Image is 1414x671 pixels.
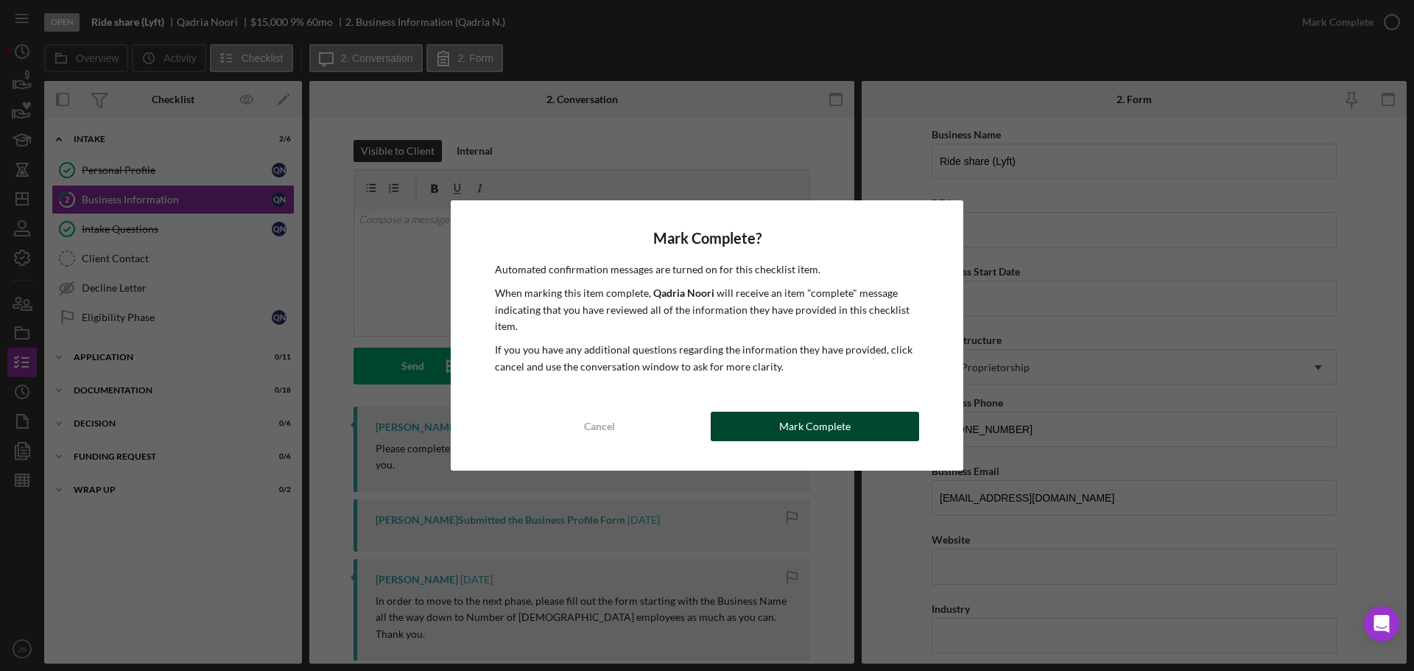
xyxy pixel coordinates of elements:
[495,412,703,441] button: Cancel
[779,412,851,441] div: Mark Complete
[1364,606,1399,642] div: Open Intercom Messenger
[653,287,714,299] b: Qadria Noori
[711,412,919,441] button: Mark Complete
[584,412,615,441] div: Cancel
[495,230,919,247] h4: Mark Complete?
[495,261,919,278] p: Automated confirmation messages are turned on for this checklist item.
[495,285,919,334] p: When marking this item complete, will receive an item "complete" message indicating that you have...
[495,342,919,375] p: If you you have any additional questions regarding the information they have provided, click canc...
